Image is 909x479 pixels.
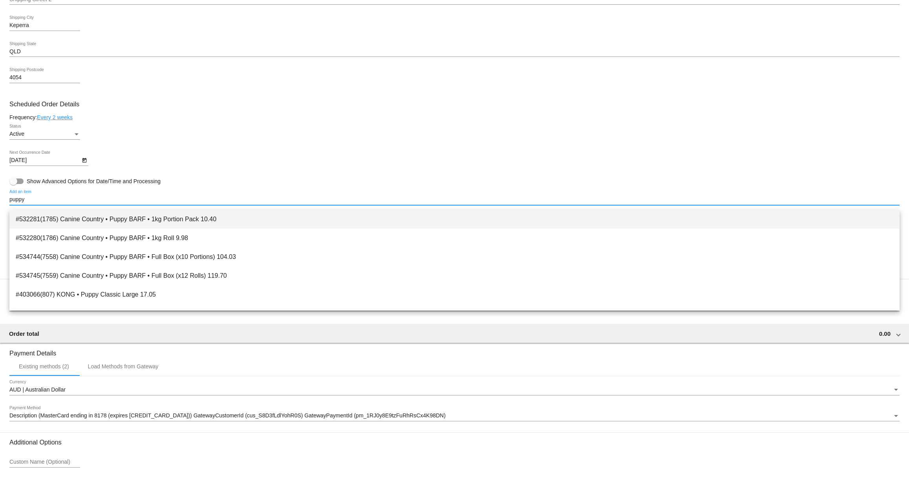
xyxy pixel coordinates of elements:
a: Every 2 weeks [37,114,73,120]
span: #532281(1785) Canine Country • Puppy BARF • 1kg Portion Pack 10.40 [16,210,893,229]
div: Load Methods from Gateway [88,363,159,370]
input: Shipping Postcode [9,75,80,81]
input: Next Occurrence Date [9,157,80,164]
span: 0.00 [879,330,891,337]
span: #403066(807) KONG • Puppy Classic Large 17.05 [16,285,893,304]
mat-select: Currency [9,387,900,393]
div: Existing methods (2) [19,363,69,370]
span: #403065(806) KONG • Puppy Classic Medium 15.15 [16,304,893,323]
button: Open calendar [80,156,88,164]
h3: Additional Options [9,439,900,446]
div: Frequency: [9,114,900,120]
mat-select: Payment Method [9,413,900,419]
input: Add an item [9,197,900,203]
input: Custom Name (Optional) [9,459,80,465]
span: #532280(1786) Canine Country • Puppy BARF • 1kg Roll 9.98 [16,229,893,248]
input: Shipping City [9,22,80,29]
span: Show Advanced Options for Date/Time and Processing [27,177,161,185]
span: #534744(7558) Canine Country • Puppy BARF • Full Box (x10 Portions) 104.03 [16,248,893,266]
span: Active [9,131,24,137]
mat-select: Status [9,131,80,137]
span: AUD | Australian Dollar [9,386,66,393]
span: Order total [9,330,39,337]
h3: Scheduled Order Details [9,100,900,108]
span: #534745(7559) Canine Country • Puppy BARF • Full Box (x12 Rolls) 119.70 [16,266,893,285]
span: Description (MasterCard ending in 8178 (expires [CREDIT_CARD_DATA])) GatewayCustomerId (cus_S8D3f... [9,412,446,419]
input: Shipping State [9,49,900,55]
h3: Payment Details [9,344,900,357]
